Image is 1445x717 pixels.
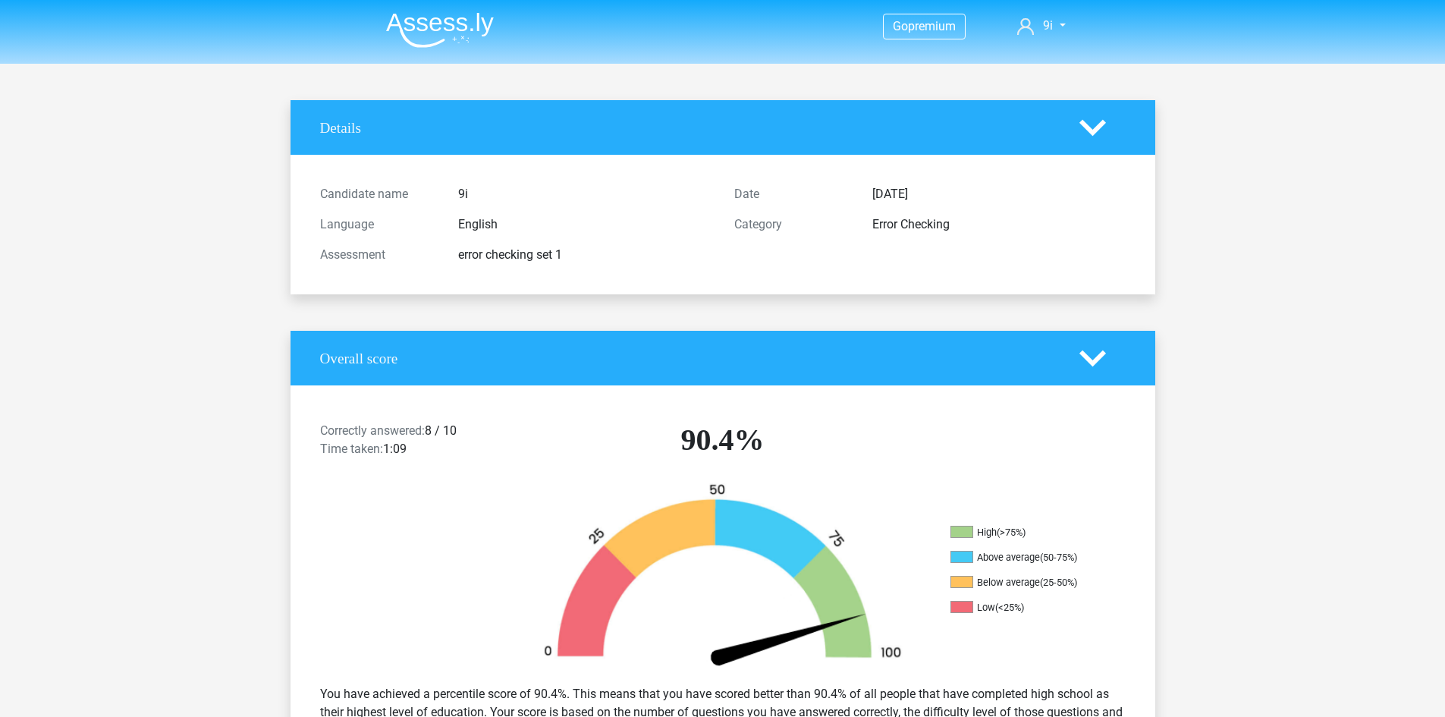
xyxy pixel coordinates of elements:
[386,12,494,48] img: Assessly
[997,527,1026,538] div: (>75%)
[995,602,1024,613] div: (<25%)
[309,246,447,264] div: Assessment
[950,551,1102,564] li: Above average
[518,483,928,673] img: 90.da62de00dc71.png
[309,215,447,234] div: Language
[893,19,908,33] span: Go
[950,526,1102,539] li: High
[309,185,447,203] div: Candidate name
[1043,18,1053,33] span: 9i
[861,185,1137,203] div: [DATE]
[861,215,1137,234] div: Error Checking
[1011,17,1071,35] a: 9i
[723,185,861,203] div: Date
[320,350,1057,367] h4: Overall score
[320,119,1057,137] h4: Details
[447,246,723,264] div: error checking set 1
[320,423,425,438] span: Correctly answered:
[309,422,516,464] div: 8 / 10 1:09
[908,19,956,33] span: premium
[884,16,965,36] a: Gopremium
[1040,552,1077,563] div: (50-75%)
[950,601,1102,615] li: Low
[447,215,723,234] div: English
[950,576,1102,590] li: Below average
[447,185,723,203] div: 9i
[723,215,861,234] div: Category
[1040,577,1077,588] div: (25-50%)
[320,442,383,456] span: Time taken:
[527,422,919,458] h2: 90.4%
